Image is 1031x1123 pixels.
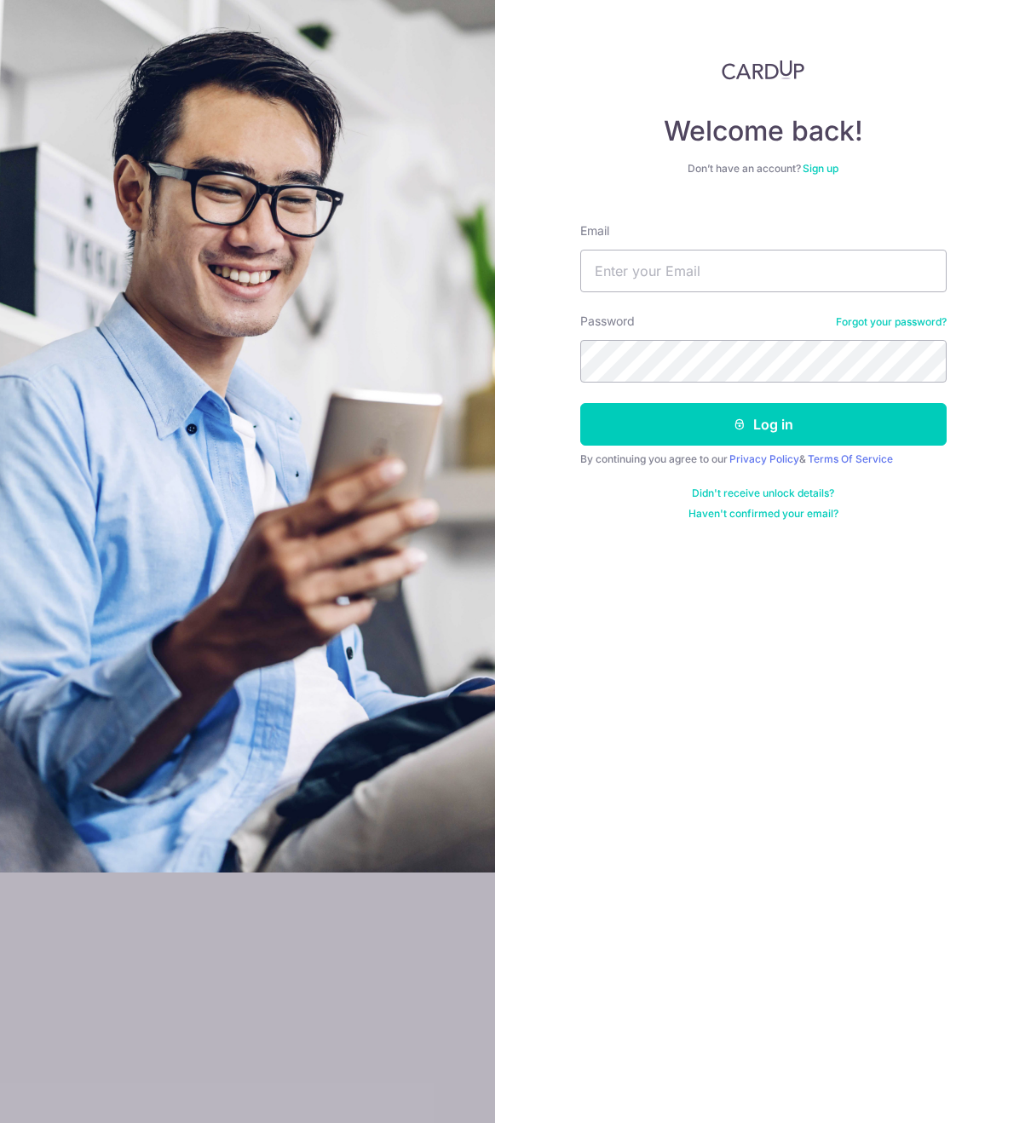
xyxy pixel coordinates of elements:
[580,250,947,292] input: Enter your Email
[580,313,635,330] label: Password
[580,162,947,176] div: Don’t have an account?
[580,403,947,446] button: Log in
[580,114,947,148] h4: Welcome back!
[729,452,799,465] a: Privacy Policy
[692,487,834,500] a: Didn't receive unlock details?
[722,60,805,80] img: CardUp Logo
[580,222,609,239] label: Email
[688,507,838,521] a: Haven't confirmed your email?
[808,452,893,465] a: Terms Of Service
[836,315,947,329] a: Forgot your password?
[580,452,947,466] div: By continuing you agree to our &
[803,162,838,175] a: Sign up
